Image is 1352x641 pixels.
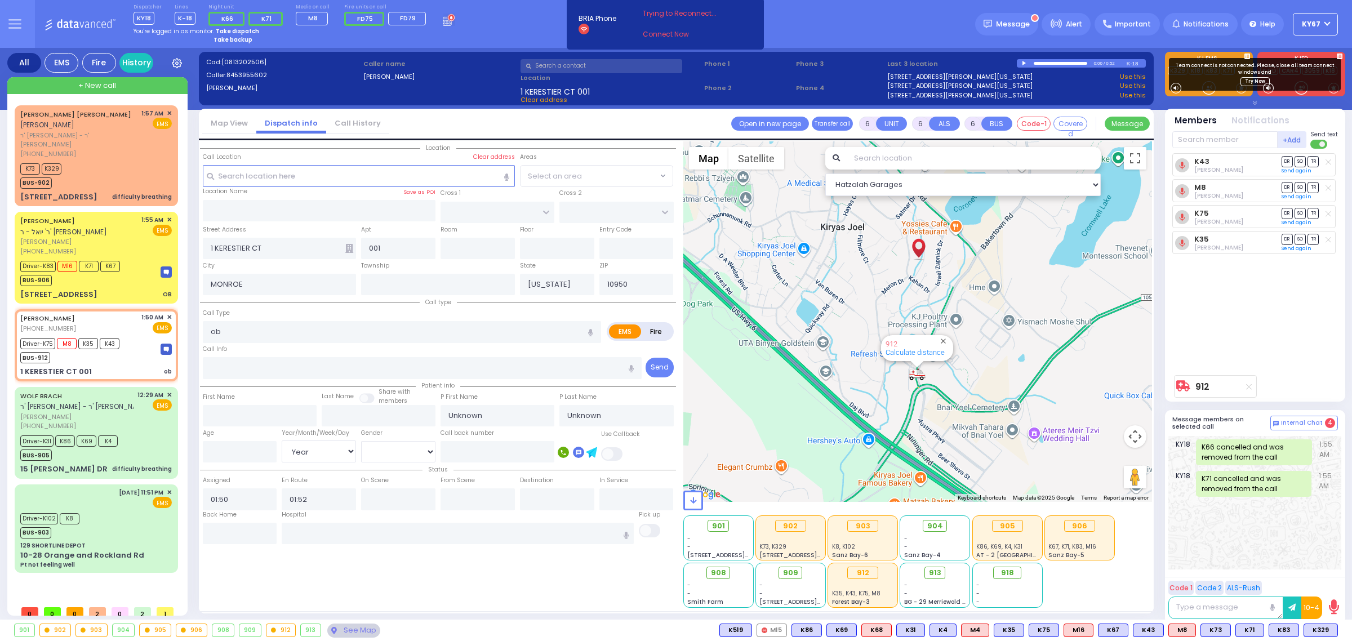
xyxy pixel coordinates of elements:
[904,551,941,559] span: Sanz Bay-4
[361,225,371,234] label: Apt
[520,225,533,234] label: Floor
[1307,234,1319,244] span: TR
[282,429,356,438] div: Year/Month/Week/Day
[1124,147,1146,170] button: Toggle fullscreen view
[212,624,234,636] div: 908
[1194,235,1209,243] a: K35
[1281,419,1323,427] span: Internal Chat
[20,412,134,422] span: [PERSON_NAME]
[261,14,272,23] span: K71
[1307,156,1319,167] span: TR
[1282,193,1311,200] a: Send again
[42,163,61,175] span: K329
[976,551,1060,559] span: AT - 2 [GEOGRAPHIC_DATA]
[1196,471,1312,497] div: K71 cancelled and was removed from the call
[981,117,1012,131] button: BUS
[929,117,960,131] button: ALS
[167,313,172,322] span: ✕
[1194,183,1206,192] a: M8
[1282,167,1311,174] a: Send again
[762,627,767,633] img: red-radio-icon.svg
[1105,57,1115,70] div: 0:52
[886,348,945,357] a: Calculate distance
[76,624,107,636] div: 903
[40,624,71,636] div: 902
[441,189,461,198] label: Cross 1
[20,237,137,247] span: [PERSON_NAME]
[1194,209,1209,217] a: K75
[20,216,75,225] a: [PERSON_NAME]
[98,435,118,447] span: K4
[226,70,267,79] span: 8453955602
[153,399,172,411] span: EMS
[887,59,1016,69] label: Last 3 location
[157,607,174,616] span: 1
[203,261,215,270] label: City
[206,57,360,67] label: Cad:
[441,429,494,438] label: Call back number
[579,14,616,24] span: BRIA Phone
[239,624,261,636] div: 909
[847,520,878,532] div: 903
[1168,581,1194,595] button: Code 1
[994,624,1024,637] div: BLS
[1319,439,1336,465] span: 1:55 AM
[153,497,172,508] span: EMS
[1282,208,1293,219] span: DR
[1048,542,1096,551] span: K67, K71, K83, M16
[203,225,246,234] label: Street Address
[308,14,318,23] span: M8
[327,624,380,638] div: See map
[361,429,383,438] label: Gender
[1124,466,1146,488] button: Drag Pegman onto the map to open Street View
[687,542,691,551] span: -
[1200,624,1231,637] div: BLS
[728,147,784,170] button: Show satellite imagery
[45,53,78,73] div: EMS
[719,624,752,637] div: BLS
[163,290,172,299] div: OB
[1115,19,1151,29] span: Important
[759,551,866,559] span: [STREET_ADDRESS][PERSON_NAME]
[20,324,76,333] span: [PHONE_NUMBER]
[175,12,195,25] span: K-18
[20,560,75,569] div: Pt not feeling well
[89,607,106,616] span: 2
[1273,421,1279,426] img: comment-alt.png
[904,534,908,542] span: -
[119,488,163,497] span: [DATE] 11:51 PM
[256,118,326,128] a: Dispatch info
[20,513,58,524] span: Driver-K102
[984,20,992,28] img: message.svg
[420,298,457,306] span: Call type
[78,80,116,91] span: + New call
[1301,597,1322,619] button: 10-4
[1307,208,1319,219] span: TR
[7,53,41,73] div: All
[961,624,989,637] div: ALS
[686,487,723,502] a: Open this area in Google Maps (opens a new window)
[20,402,149,411] span: ר' [PERSON_NAME] - ר' [PERSON_NAME]
[153,118,172,129] span: EMS
[20,338,55,349] span: Driver-K75
[66,607,83,616] span: 0
[826,624,857,637] div: BLS
[45,17,119,31] img: Logo
[687,551,794,559] span: [STREET_ADDRESS][PERSON_NAME]
[887,81,1033,91] a: [STREET_ADDRESS][PERSON_NAME][US_STATE]
[20,527,51,538] span: BUS-903
[20,352,50,363] span: BUS-912
[153,225,172,236] span: EMS
[167,488,172,497] span: ✕
[1176,471,1196,497] span: KY18
[1168,66,1188,75] a: K329
[1302,19,1320,29] span: KY67
[203,393,235,402] label: First Name
[140,624,171,636] div: 905
[203,165,515,186] input: Search location here
[216,27,259,35] strong: Take dispatch
[203,345,227,354] label: Call Info
[141,109,163,118] span: 1:57 AM
[20,314,75,323] a: [PERSON_NAME]
[202,118,256,128] a: Map View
